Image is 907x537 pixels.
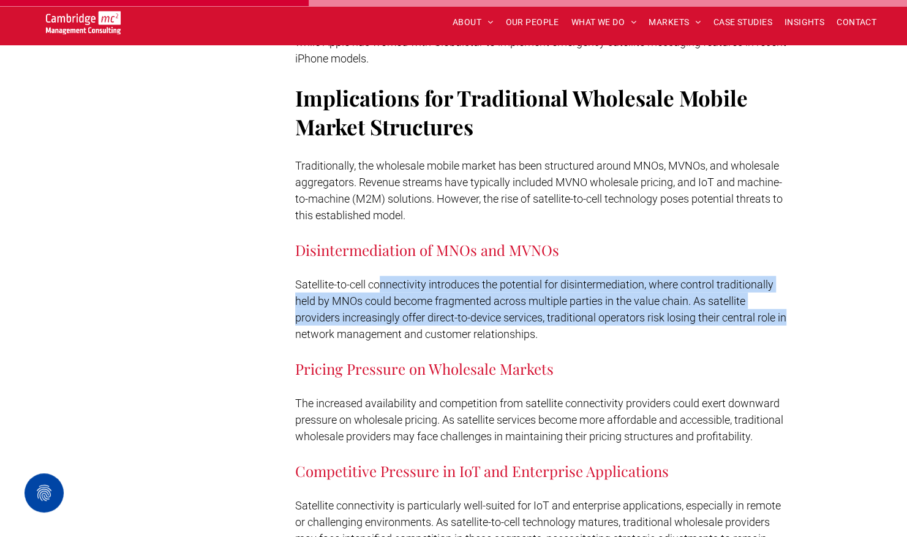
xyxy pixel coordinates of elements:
span: Implications for Traditional Wholesale Mobile Market Structures [295,83,748,141]
a: CONTACT [830,13,883,32]
a: CASE STUDIES [707,13,778,32]
span: Traditionally, the wholesale mobile market has been structured around MNOs, MVNOs, and wholesale ... [295,159,783,222]
img: Go to Homepage [46,11,121,34]
span: Competitive Pressure in IoT and Enterprise Applications [295,461,669,481]
a: MARKETS [642,13,707,32]
a: INSIGHTS [778,13,830,32]
span: Satellite-to-cell connectivity introduces the potential for disintermediation, where control trad... [295,278,786,340]
span: Pricing Pressure on Wholesale Markets [295,359,554,378]
a: WHAT WE DO [565,13,643,32]
a: Your Business Transformed | Cambridge Management Consulting [46,13,121,26]
a: ABOUT [446,13,500,32]
span: The increased availability and competition from satellite connectivity providers could exert down... [295,397,783,443]
a: OUR PEOPLE [499,13,565,32]
span: Disintermediation of MNOs and MVNOs [295,240,559,260]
